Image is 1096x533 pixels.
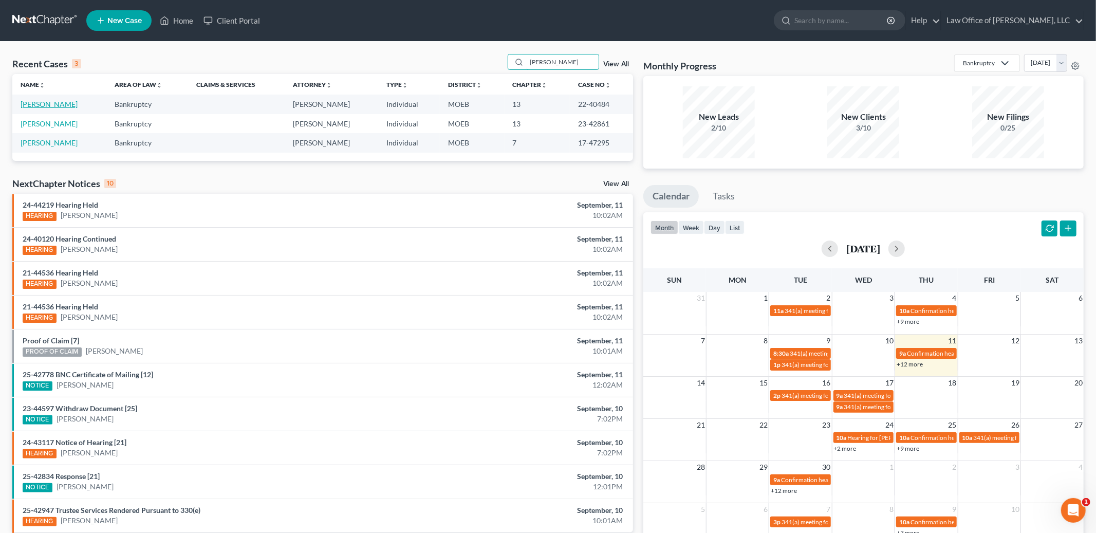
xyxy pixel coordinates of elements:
a: Chapterunfold_more [513,81,548,88]
span: 1 [888,461,895,473]
span: 8 [763,335,769,347]
td: MOEB [440,114,504,133]
a: [PERSON_NAME] [61,448,118,458]
span: 341(a) meeting for [PERSON_NAME] [785,307,884,315]
span: New Case [107,17,142,25]
input: Search by name... [527,54,599,69]
span: 4 [952,292,958,304]
a: 25-42778 BNC Certificate of Mailing [12] [23,370,153,379]
span: 27 [1073,419,1084,431]
div: HEARING [23,246,57,255]
span: 18 [948,377,958,389]
td: [PERSON_NAME] [285,114,379,133]
span: 5 [1014,292,1020,304]
span: Fri [984,275,995,284]
i: unfold_more [605,82,611,88]
span: 14 [696,377,706,389]
span: 9 [952,503,958,516]
a: [PERSON_NAME] [61,516,118,526]
div: September, 11 [430,370,623,380]
span: 4 [1078,461,1084,473]
span: 24 [884,419,895,431]
a: Typeunfold_more [386,81,408,88]
span: 1 [763,292,769,304]
span: 8:30a [773,350,789,357]
div: 0/25 [972,123,1044,133]
td: MOEB [440,95,504,114]
td: MOEB [440,133,504,152]
span: Confirmation hearing for [PERSON_NAME] [911,434,1027,442]
span: 2 [952,461,958,473]
a: [PERSON_NAME] [61,244,118,254]
span: 11a [773,307,784,315]
div: HEARING [23,280,57,289]
span: 28 [696,461,706,473]
div: New Leads [683,111,755,123]
span: Mon [729,275,747,284]
span: 1 [1082,498,1090,506]
td: 17-47295 [570,133,633,152]
a: +2 more [834,445,857,452]
span: 20 [1073,377,1084,389]
a: [PERSON_NAME] [21,119,78,128]
a: Attorneyunfold_more [293,81,332,88]
div: NOTICE [23,415,52,425]
a: Calendar [643,185,699,208]
span: 3p [773,518,781,526]
a: [PERSON_NAME] [61,278,118,288]
a: [PERSON_NAME] [21,100,78,108]
a: [PERSON_NAME] [61,312,118,322]
h2: [DATE] [846,243,880,254]
a: 23-44597 Withdraw Document [25] [23,404,137,413]
span: 10 [884,335,895,347]
span: 16 [822,377,832,389]
span: 9a [773,476,780,484]
i: unfold_more [476,82,482,88]
span: Confirmation hearing for [PERSON_NAME] & [PERSON_NAME] [911,518,1082,526]
span: 9 [826,335,832,347]
span: Confirmation hearing for [PERSON_NAME] & [PERSON_NAME] [911,307,1082,315]
span: 10a [899,518,909,526]
a: 21-44536 Hearing Held [23,302,98,311]
button: week [678,220,704,234]
a: Nameunfold_more [21,81,45,88]
span: 10a [962,434,973,442]
div: 7:02PM [430,448,623,458]
button: month [651,220,678,234]
a: Proof of Claim [7] [23,336,79,345]
i: unfold_more [542,82,548,88]
div: 10:02AM [430,312,623,322]
span: 341(a) meeting for [PERSON_NAME] [782,361,881,369]
div: 10:02AM [430,278,623,288]
span: 341(a) meeting for [PERSON_NAME] & [PERSON_NAME] [844,403,998,411]
td: 23-42861 [570,114,633,133]
span: 15 [758,377,769,389]
td: 13 [505,95,570,114]
div: September, 11 [430,302,623,312]
span: Confirmation hearing for [PERSON_NAME] [907,350,1024,357]
div: September, 11 [430,234,623,244]
div: 3/10 [827,123,899,133]
div: 10:01AM [430,346,623,356]
iframe: Intercom live chat [1061,498,1086,523]
a: +12 more [897,360,923,368]
span: 12 [1010,335,1020,347]
a: [PERSON_NAME] [57,414,114,424]
span: 26 [1010,419,1020,431]
div: 2/10 [683,123,755,133]
span: 9a [837,392,843,399]
span: Sat [1046,275,1058,284]
span: 8 [888,503,895,516]
div: Recent Cases [12,58,81,70]
span: 3 [1014,461,1020,473]
span: 10a [899,307,909,315]
a: 21-44536 Hearing Held [23,268,98,277]
span: 341(a) meeting for [PERSON_NAME] [974,434,1073,442]
span: 341(a) meeting for [PERSON_NAME] [782,518,881,526]
td: Bankruptcy [106,114,189,133]
div: 12:02AM [430,380,623,390]
span: Thu [919,275,934,284]
span: 25 [948,419,958,431]
div: September, 10 [430,471,623,482]
td: [PERSON_NAME] [285,133,379,152]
